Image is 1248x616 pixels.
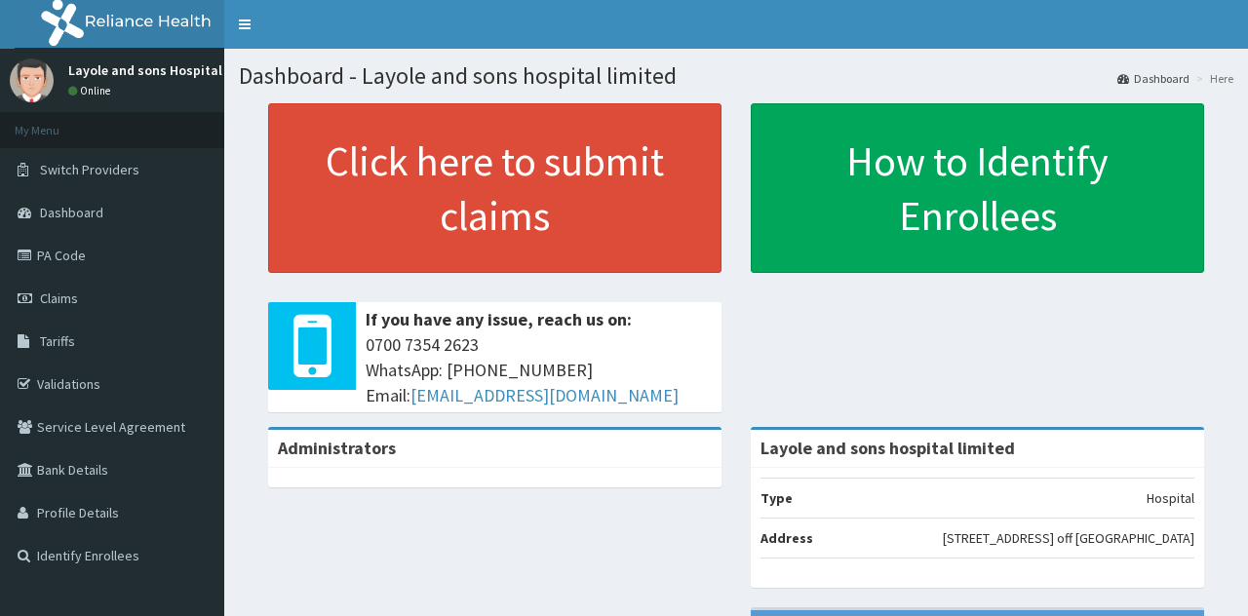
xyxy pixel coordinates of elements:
span: Switch Providers [40,161,139,178]
li: Here [1191,70,1233,87]
a: [EMAIL_ADDRESS][DOMAIN_NAME] [410,384,679,406]
a: Click here to submit claims [268,103,721,273]
span: Tariffs [40,332,75,350]
p: Hospital [1147,488,1194,508]
b: If you have any issue, reach us on: [366,308,632,330]
h1: Dashboard - Layole and sons hospital limited [239,63,1233,89]
b: Administrators [278,437,396,459]
span: Claims [40,289,78,307]
b: Type [760,489,793,507]
a: Dashboard [1117,70,1189,87]
p: Layole and sons Hospital [68,63,222,77]
span: Dashboard [40,204,103,221]
span: 0700 7354 2623 WhatsApp: [PHONE_NUMBER] Email: [366,332,712,407]
a: Online [68,84,115,97]
img: User Image [10,58,54,102]
strong: Layole and sons hospital limited [760,437,1015,459]
a: How to Identify Enrollees [751,103,1204,273]
p: [STREET_ADDRESS] off [GEOGRAPHIC_DATA] [943,528,1194,548]
b: Address [760,529,813,547]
